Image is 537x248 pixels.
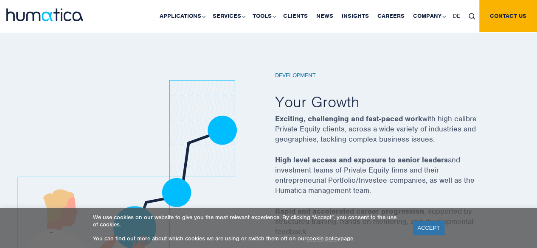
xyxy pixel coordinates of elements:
span: DE [453,12,460,20]
h6: Development [275,72,504,79]
strong: Exciting, challenging and fast-paced work [275,114,422,123]
p: You can find out more about which cookies we are using or switch them off on our page. [93,235,402,242]
img: logo [6,8,83,21]
p: and investment teams of Private Equity firms and their entrepreneurial Portfolio/Investee compani... [275,155,504,206]
strong: Rapid and accelerated career progression [275,206,424,216]
p: We use cookies on our website to give you the most relevant experience. By clicking “Accept”, you... [93,214,402,228]
a: cookie policy [306,235,340,242]
h2: Your Growth [275,92,504,111]
a: ACCEPT [413,221,444,235]
p: , supported by structured training, hands-on mentoring, and developmental feedback. [275,206,504,247]
strong: High level access and exposure to senior leaders [275,155,448,164]
img: search_icon [469,13,475,20]
p: with high calibre Private Equity clients, across a wide variety of industries and geographies, ta... [275,114,504,155]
